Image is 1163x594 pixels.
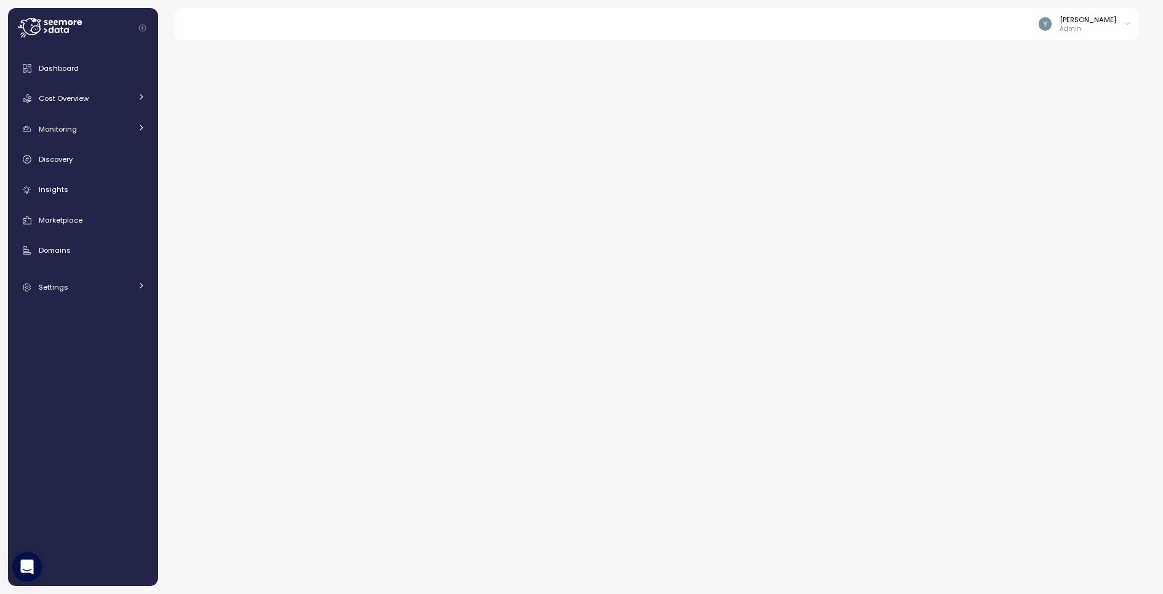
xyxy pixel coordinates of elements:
[13,275,153,299] a: Settings
[39,215,82,225] span: Marketplace
[1060,15,1116,25] div: [PERSON_NAME]
[12,552,42,582] div: Open Intercom Messenger
[1060,25,1116,33] p: Admin
[39,154,73,164] span: Discovery
[39,184,68,194] span: Insights
[13,117,153,141] a: Monitoring
[135,23,150,33] button: Collapse navigation
[13,178,153,202] a: Insights
[13,56,153,81] a: Dashboard
[39,245,71,255] span: Domains
[39,93,89,103] span: Cost Overview
[13,238,153,263] a: Domains
[13,147,153,172] a: Discovery
[39,124,77,134] span: Monitoring
[13,86,153,111] a: Cost Overview
[39,282,68,292] span: Settings
[39,63,79,73] span: Dashboard
[13,208,153,232] a: Marketplace
[1039,17,1052,30] img: ACg8ocKvqwnLMA34EL5-0z6HW-15kcrLxT5Mmx2M21tMPLYJnykyAQ=s96-c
